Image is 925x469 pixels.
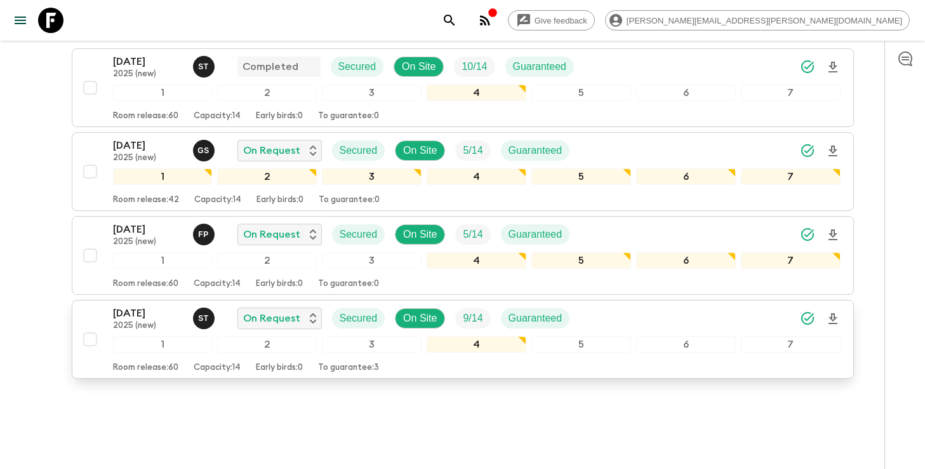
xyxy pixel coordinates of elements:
p: To guarantee: 0 [318,279,379,289]
p: Capacity: 14 [194,111,241,121]
div: 1 [113,85,213,101]
div: 6 [636,85,736,101]
p: 10 / 14 [462,59,487,74]
p: G S [197,146,210,156]
div: Trip Fill [455,224,490,245]
div: 4 [427,336,526,353]
p: 2025 (new) [113,321,183,331]
p: On Request [243,227,300,242]
div: 5 [531,168,631,185]
div: [PERSON_NAME][EMAIL_ADDRESS][PERSON_NAME][DOMAIN_NAME] [605,10,910,31]
p: Room release: 42 [113,195,179,205]
p: Guaranteed [509,227,562,242]
p: Room release: 60 [113,111,178,121]
span: Give feedback [528,16,594,25]
p: S T [198,313,209,323]
svg: Synced Successfully [800,311,815,326]
p: [DATE] [113,222,183,237]
p: F P [198,229,209,240]
p: Secured [338,59,376,74]
p: Guaranteed [509,143,562,158]
p: Completed [243,59,298,74]
p: Guaranteed [513,59,567,74]
p: Room release: 60 [113,363,178,373]
span: Gianluca Savarino [193,144,217,154]
div: 6 [636,336,736,353]
div: 7 [741,85,841,101]
button: GS [193,140,217,161]
div: 5 [531,252,631,269]
div: 1 [113,252,213,269]
p: Early birds: 0 [256,195,303,205]
p: [DATE] [113,54,183,69]
svg: Synced Successfully [800,59,815,74]
svg: Download Onboarding [825,144,841,159]
div: On Site [394,57,444,77]
svg: Download Onboarding [825,60,841,75]
p: [DATE] [113,306,183,321]
div: 3 [322,168,422,185]
div: 5 [531,85,631,101]
p: 2025 (new) [113,69,183,79]
button: FP [193,224,217,245]
div: Secured [332,224,385,245]
p: On Site [403,227,437,242]
p: Capacity: 14 [194,279,241,289]
p: Guaranteed [509,311,562,326]
p: 2025 (new) [113,237,183,247]
div: 4 [427,168,526,185]
span: [PERSON_NAME][EMAIL_ADDRESS][PERSON_NAME][DOMAIN_NAME] [620,16,909,25]
div: On Site [395,308,445,329]
div: 3 [322,85,422,101]
p: On Request [243,143,300,158]
div: Secured [331,57,384,77]
svg: Download Onboarding [825,311,841,327]
div: On Site [395,140,445,161]
div: 4 [427,85,526,101]
svg: Synced Successfully [800,143,815,158]
p: To guarantee: 3 [318,363,379,373]
p: To guarantee: 0 [318,111,379,121]
button: [DATE]2025 (new)Simona TimpanaroCompletedSecuredOn SiteTrip FillGuaranteed1234567Room release:60C... [72,48,854,127]
div: 2 [217,168,317,185]
button: [DATE]2025 (new)Simona TimpanaroOn RequestSecuredOn SiteTrip FillGuaranteed1234567Room release:60... [72,300,854,379]
p: Secured [340,311,378,326]
p: Early birds: 0 [256,111,303,121]
button: [DATE]2025 (new)Gianluca SavarinoOn RequestSecuredOn SiteTrip FillGuaranteed1234567Room release:4... [72,132,854,211]
span: Simona Timpanaro [193,311,217,322]
button: search adventures [437,8,462,33]
div: 2 [217,85,317,101]
p: On Request [243,311,300,326]
div: 7 [741,252,841,269]
div: 4 [427,252,526,269]
p: Capacity: 14 [194,195,241,205]
span: Federico Poletti [193,228,217,238]
div: 3 [322,336,422,353]
svg: Synced Successfully [800,227,815,242]
div: Trip Fill [455,140,490,161]
div: 7 [741,336,841,353]
div: Trip Fill [454,57,495,77]
div: 1 [113,168,213,185]
div: 7 [741,168,841,185]
div: On Site [395,224,445,245]
div: 6 [636,252,736,269]
p: [DATE] [113,138,183,153]
p: On Site [402,59,436,74]
p: Early birds: 0 [256,363,303,373]
button: menu [8,8,33,33]
p: Room release: 60 [113,279,178,289]
span: Simona Timpanaro [193,60,217,70]
div: Secured [332,308,385,329]
button: ST [193,308,217,329]
a: Give feedback [508,10,595,31]
svg: Download Onboarding [825,228,841,243]
p: 9 / 14 [463,311,482,326]
p: To guarantee: 0 [319,195,380,205]
div: 5 [531,336,631,353]
p: On Site [403,143,437,158]
div: 3 [322,252,422,269]
div: 1 [113,336,213,353]
div: 2 [217,336,317,353]
div: 2 [217,252,317,269]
